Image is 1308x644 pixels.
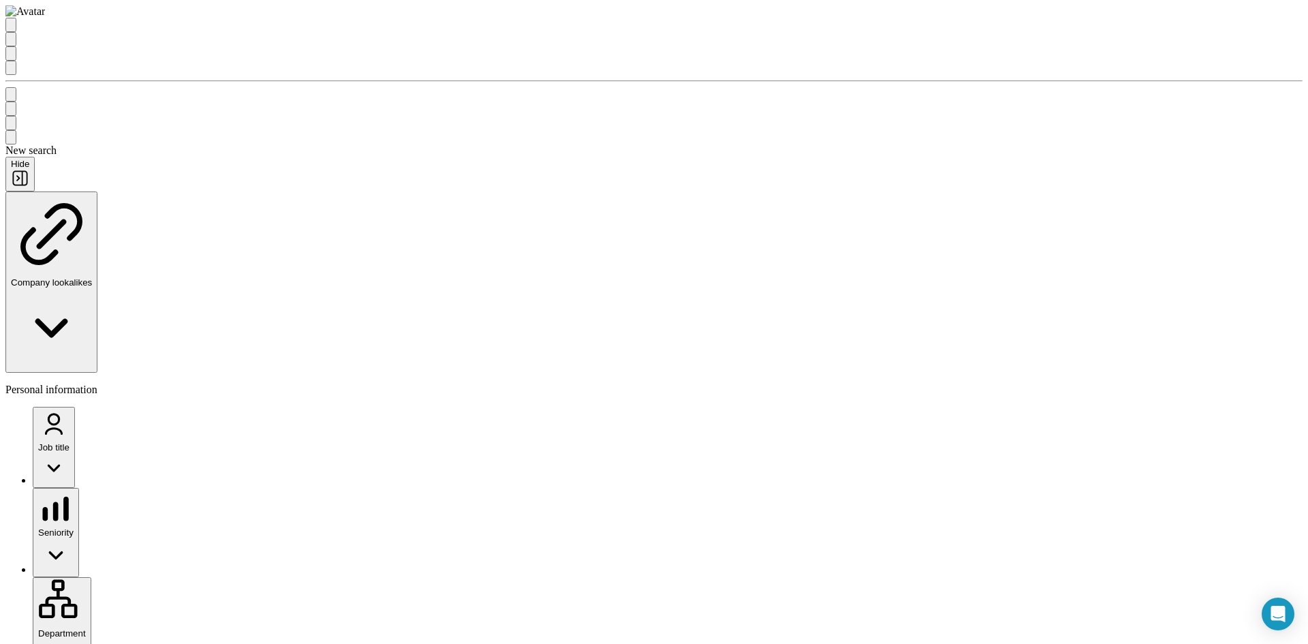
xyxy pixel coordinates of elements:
[5,191,97,373] button: Company lookalikes
[5,130,16,144] button: Feedback
[11,277,92,288] div: Company lookalikes
[5,46,16,61] button: Enrich CSV
[5,116,16,130] button: Dashboard
[5,102,16,116] button: Use Surfe API
[5,144,1303,157] div: New search
[38,527,74,538] div: Seniority
[5,87,16,102] button: Use Surfe on LinkedIn
[5,61,16,75] button: My lists
[5,384,1303,396] p: Personal information
[5,18,16,32] button: Quick start
[5,32,16,46] button: Search
[33,488,79,577] button: Seniority
[1262,598,1294,630] div: Open Intercom Messenger
[38,442,69,453] div: Job title
[38,628,86,639] div: Department
[5,157,35,191] button: Hide
[5,5,45,18] img: Avatar
[33,407,75,488] button: Job title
